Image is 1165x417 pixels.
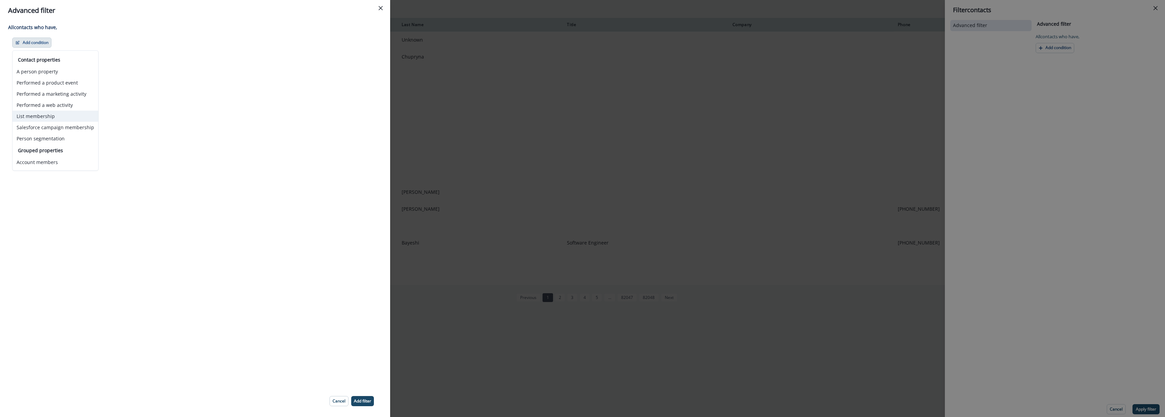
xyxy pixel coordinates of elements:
button: Close [375,3,386,14]
p: Contact properties [18,56,93,63]
div: Advanced filter [8,5,382,16]
p: Cancel [333,399,345,403]
button: Add condition [12,38,51,48]
p: All contact s who have, [8,24,378,31]
button: Salesforce campaign membership [13,122,98,133]
button: Performed a marketing activity [13,88,98,99]
button: Person segmentation [13,133,98,144]
button: List membership [13,111,98,122]
button: A person property [13,66,98,77]
button: Performed a web activity [13,99,98,111]
p: Add filter [354,399,371,403]
button: Cancel [330,396,348,406]
button: Performed a product event [13,77,98,88]
p: Grouped properties [18,147,93,154]
button: Add filter [351,396,374,406]
button: Account members [13,157,98,168]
